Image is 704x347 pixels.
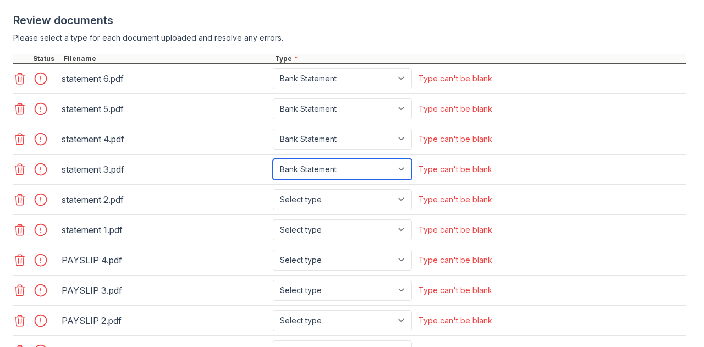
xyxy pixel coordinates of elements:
[419,285,492,296] div: Type can't be blank
[273,54,686,63] div: Type
[419,164,492,175] div: Type can't be blank
[419,73,492,84] div: Type can't be blank
[62,70,268,87] div: statement 6.pdf
[31,54,62,63] div: Status
[419,224,492,235] div: Type can't be blank
[62,221,268,239] div: statement 1.pdf
[419,103,492,114] div: Type can't be blank
[62,54,273,63] div: Filename
[62,191,268,208] div: statement 2.pdf
[13,32,686,43] div: Please select a type for each document uploaded and resolve any errors.
[62,130,268,148] div: statement 4.pdf
[62,282,268,299] div: PAYSLIP 3.pdf
[62,100,268,118] div: statement 5.pdf
[62,161,268,178] div: statement 3.pdf
[62,312,268,329] div: PAYSLIP 2.pdf
[13,13,686,28] div: Review documents
[419,255,492,266] div: Type can't be blank
[62,251,268,269] div: PAYSLIP 4.pdf
[419,194,492,205] div: Type can't be blank
[419,315,492,326] div: Type can't be blank
[419,134,492,145] div: Type can't be blank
